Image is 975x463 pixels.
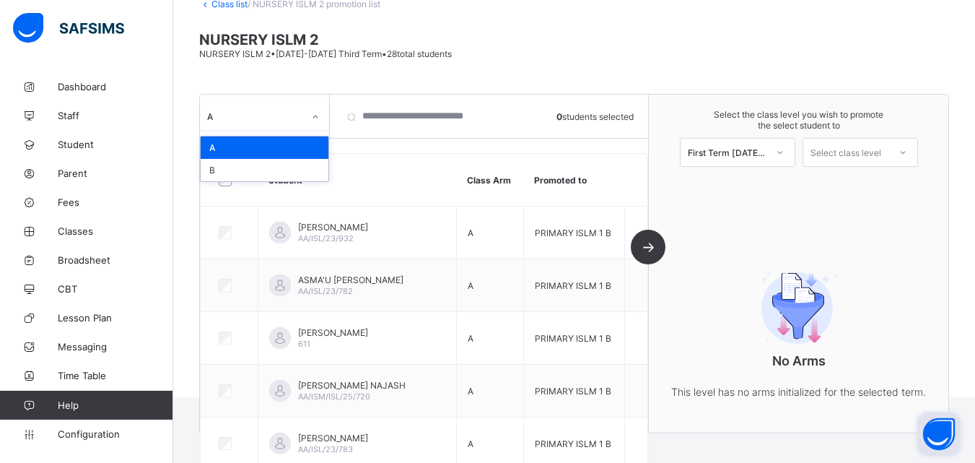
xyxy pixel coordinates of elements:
[535,228,611,238] span: PRIMARY ISLM 1 B
[298,339,310,349] span: 611
[688,147,767,158] div: First Term [DATE]-[DATE]
[298,380,406,391] span: [PERSON_NAME] NAJASH
[468,280,473,291] span: A
[468,386,473,397] span: A
[745,272,853,344] img: filter.9c15f445b04ce8b7d5281b41737f44c2.svg
[810,138,881,167] div: Select class level
[58,225,173,237] span: Classes
[556,111,634,122] span: students selected
[535,333,611,344] span: PRIMARY ISLM 1 B
[456,154,523,207] th: Class Arm
[556,111,562,122] b: 0
[58,168,173,179] span: Parent
[58,428,172,440] span: Configuration
[58,399,172,411] span: Help
[58,196,173,208] span: Fees
[58,370,173,381] span: Time Table
[13,13,124,43] img: safsims
[298,433,368,443] span: [PERSON_NAME]
[258,154,456,207] th: Student
[58,341,173,352] span: Messaging
[535,280,611,291] span: PRIMARY ISLM 1 B
[298,233,354,243] span: AA/ISL/23/932
[535,386,611,397] span: PRIMARY ISLM 1 B
[298,274,403,285] span: ASMA'U [PERSON_NAME]
[655,383,943,401] p: This level has no arms initialized for the selected term.
[199,31,949,48] span: NURSERY ISLM 2
[468,333,473,344] span: A
[58,81,173,92] span: Dashboard
[201,137,328,159] div: A
[523,154,624,207] th: Promoted to
[917,412,961,456] button: Open asap
[298,444,353,454] span: AA/ISL/23/783
[535,438,611,449] span: PRIMARY ISLM 1 B
[58,139,173,150] span: Student
[201,159,328,181] div: B
[58,312,173,324] span: Lesson Plan
[298,286,353,296] span: AA/ISL/23/782
[58,110,173,121] span: Staff
[298,222,368,233] span: [PERSON_NAME]
[207,111,303,122] div: A
[655,232,943,430] div: No Arms
[298,327,368,338] span: [PERSON_NAME]
[199,48,452,59] span: NURSERY ISLM 2 • [DATE]-[DATE] Third Term • 28 total students
[655,353,943,368] p: No Arms
[468,228,473,238] span: A
[663,109,934,131] span: Select the class level you wish to promote the select student to
[298,391,370,402] span: AA/ISM/ISL/25/720
[468,438,473,449] span: A
[58,254,173,266] span: Broadsheet
[58,283,173,295] span: CBT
